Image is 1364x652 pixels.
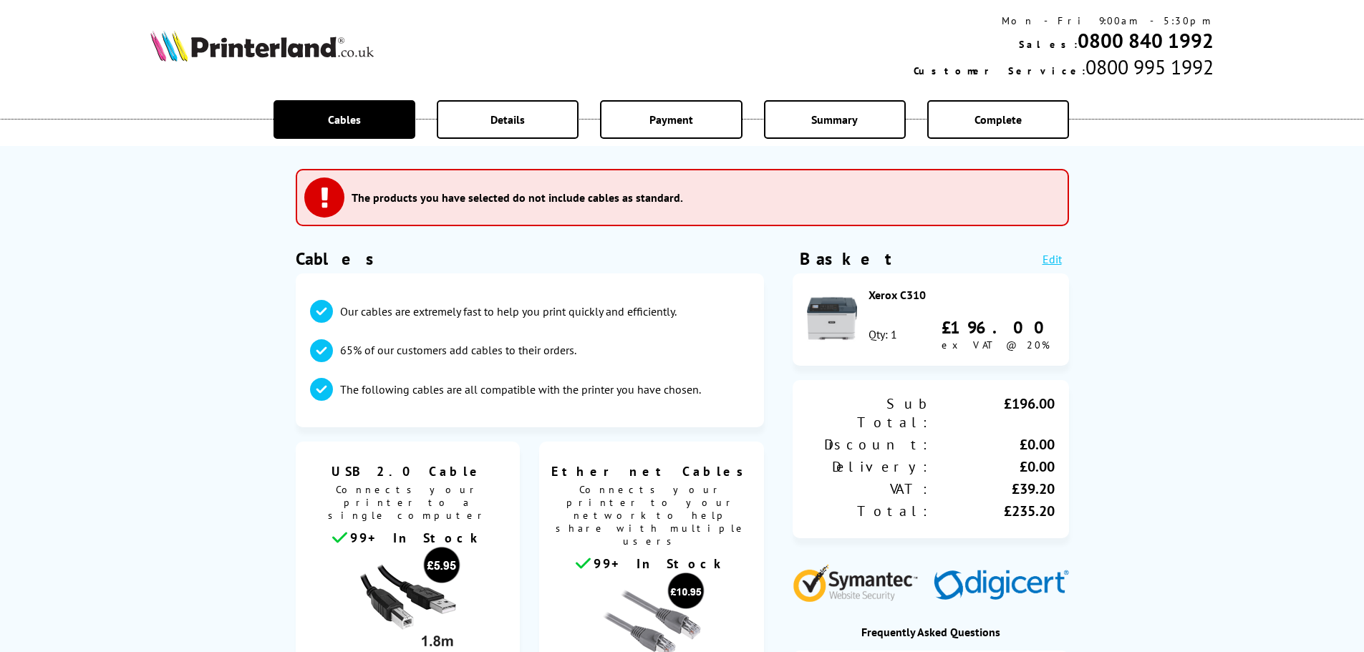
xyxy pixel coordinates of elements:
[340,303,677,319] p: Our cables are extremely fast to help you print quickly and efficiently.
[594,555,727,572] span: 99+ In Stock
[974,112,1022,127] span: Complete
[649,112,693,127] span: Payment
[811,112,858,127] span: Summary
[352,190,683,205] h3: The products you have selected do not include cables as standard.
[1078,27,1214,54] a: 0800 840 1992
[800,248,893,270] div: Basket
[793,625,1069,639] div: Frequently Asked Questions
[931,502,1055,520] div: £235.20
[328,112,361,127] span: Cables
[793,561,928,602] img: Symantec Website Security
[296,248,764,270] h1: Cables
[942,339,1050,351] span: ex VAT @ 20%
[931,394,1055,432] div: £196.00
[550,463,753,480] span: Ethernet Cables
[931,480,1055,498] div: £39.20
[942,316,1055,339] div: £196.00
[303,480,513,529] span: Connects your printer to a single computer
[340,381,701,397] p: The following cables are all compatible with the printer you have chosen.
[807,480,931,498] div: VAT:
[914,64,1085,77] span: Customer Service:
[807,457,931,476] div: Delivery:
[340,342,576,358] p: 65% of our customers add cables to their orders.
[1043,252,1062,266] a: Edit
[914,14,1214,27] div: Mon - Fri 9:00am - 5:30pm
[306,463,510,480] span: USB 2.0 Cable
[934,570,1069,602] img: Digicert
[1019,38,1078,51] span: Sales:
[807,293,857,344] img: Xerox C310
[150,30,374,62] img: Printerland Logo
[546,480,757,555] span: Connects your printer to your network to help share with multiple users
[931,435,1055,454] div: £0.00
[869,327,897,341] div: Qty: 1
[1085,54,1214,80] span: 0800 995 1992
[807,502,931,520] div: Total:
[490,112,525,127] span: Details
[807,394,931,432] div: Sub Total:
[350,530,483,546] span: 99+ In Stock
[931,457,1055,476] div: £0.00
[807,435,931,454] div: Discount:
[869,288,1055,302] div: Xerox C310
